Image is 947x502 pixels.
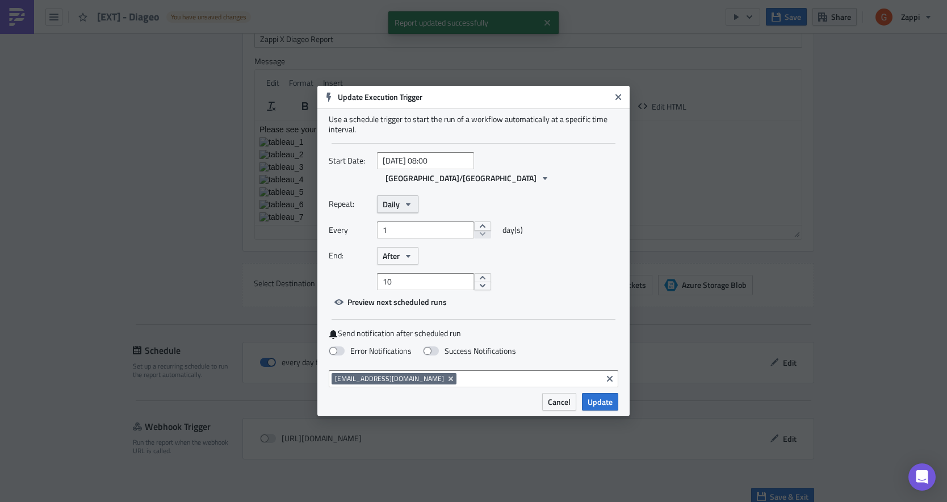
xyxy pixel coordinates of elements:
span: After [383,250,400,262]
span: Update [588,396,613,408]
label: End: [329,247,371,264]
button: increment [474,221,491,231]
span: [GEOGRAPHIC_DATA]/[GEOGRAPHIC_DATA] [385,172,537,184]
img: tableau_3 [5,42,49,51]
button: Preview next scheduled runs [329,293,452,311]
span: day(s) [502,221,523,239]
h6: Update Execution Trigger [338,92,610,102]
button: After [377,247,418,265]
span: Cancel [548,396,571,408]
label: Success Notifications [423,346,516,356]
label: Send notification after scheduled run [329,328,618,339]
p: Please see your Zappi update below. [5,5,542,14]
input: YYYY-MM-DD HH:mm [377,152,474,169]
span: Daily [383,198,400,210]
img: tableau_4 [5,55,49,64]
img: tableau_6 [5,80,49,89]
button: Update [582,393,618,411]
button: Daily [377,195,418,213]
label: Error Notifications [329,346,412,356]
button: decrement [474,282,491,291]
label: Start Date: [329,152,371,169]
button: decrement [474,230,491,239]
button: Clear selected items [603,372,617,386]
div: Open Intercom Messenger [908,463,936,491]
label: Repeat: [329,195,371,212]
button: Cancel [542,393,576,411]
img: tableau_2 [5,30,49,39]
label: Every [329,221,371,239]
button: Close [610,89,627,106]
img: tableau_1 [5,17,49,26]
body: Rich Text Area. Press ALT-0 for help. [5,5,542,114]
button: increment [474,273,491,282]
img: tableau_7 [5,92,49,101]
div: Use a schedule trigger to start the run of a workflow automatically at a specific time interval. [329,114,618,135]
button: Remove Tag [446,373,456,384]
img: tableau_5 [5,67,49,76]
span: [EMAIL_ADDRESS][DOMAIN_NAME] [335,374,444,383]
button: [GEOGRAPHIC_DATA]/[GEOGRAPHIC_DATA] [380,169,555,187]
span: Preview next scheduled runs [347,296,447,308]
